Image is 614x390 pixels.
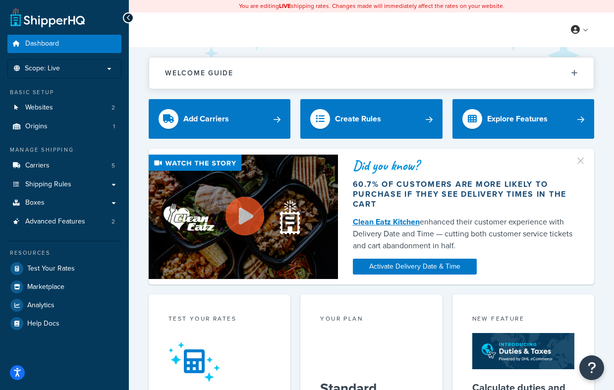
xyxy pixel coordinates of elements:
[579,355,604,380] button: Open Resource Center
[112,104,115,112] span: 2
[7,175,121,194] a: Shipping Rules
[168,314,271,326] div: Test your rates
[7,213,121,231] a: Advanced Features2
[149,99,290,139] a: Add Carriers
[7,296,121,314] a: Analytics
[25,199,45,207] span: Boxes
[353,216,420,227] a: Clean Eatz Kitchen
[25,122,48,131] span: Origins
[300,99,442,139] a: Create Rules
[149,155,338,279] img: Video thumbnail
[7,249,121,257] div: Resources
[25,180,71,189] span: Shipping Rules
[7,99,121,117] a: Websites2
[27,265,75,273] span: Test Your Rates
[353,159,579,172] div: Did you know?
[7,157,121,175] li: Carriers
[27,320,59,328] span: Help Docs
[279,1,291,10] b: LIVE
[7,194,121,212] a: Boxes
[487,112,548,126] div: Explore Features
[25,162,50,170] span: Carriers
[25,40,59,48] span: Dashboard
[7,260,121,278] a: Test Your Rates
[27,301,55,310] span: Analytics
[25,104,53,112] span: Websites
[7,157,121,175] a: Carriers5
[27,283,64,291] span: Marketplace
[7,117,121,136] a: Origins1
[353,216,579,252] div: enhanced their customer experience with Delivery Date and Time — cutting both customer service ti...
[7,315,121,333] a: Help Docs
[7,213,121,231] li: Advanced Features
[165,69,233,77] h2: Welcome Guide
[7,99,121,117] li: Websites
[183,112,229,126] div: Add Carriers
[25,218,85,226] span: Advanced Features
[112,218,115,226] span: 2
[149,57,594,89] button: Welcome Guide
[335,112,381,126] div: Create Rules
[7,278,121,296] a: Marketplace
[7,146,121,154] div: Manage Shipping
[7,35,121,53] a: Dashboard
[452,99,594,139] a: Explore Features
[472,314,574,326] div: New Feature
[7,88,121,97] div: Basic Setup
[112,162,115,170] span: 5
[320,314,422,326] div: Your Plan
[7,117,121,136] li: Origins
[25,64,60,73] span: Scope: Live
[353,259,477,275] a: Activate Delivery Date & Time
[353,179,579,209] div: 60.7% of customers are more likely to purchase if they see delivery times in the cart
[113,122,115,131] span: 1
